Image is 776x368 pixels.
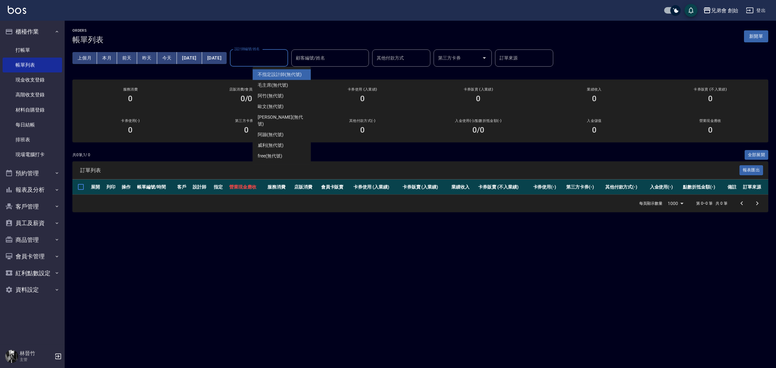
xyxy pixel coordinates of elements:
a: 報表匯出 [739,167,763,173]
a: 現場電腦打卡 [3,147,62,162]
p: 每頁顯示數量 [639,200,663,206]
h2: 卡券使用(-) [80,119,181,123]
th: 備註 [726,179,741,195]
p: 共 0 筆, 1 / 0 [72,152,90,158]
h3: 0 [128,94,133,103]
button: 本月 [97,52,117,64]
h2: ORDERS [72,28,103,33]
div: 兄弟會 創始 [711,6,738,15]
th: 客戶 [176,179,191,195]
span: 威利 (無代號) [258,142,284,149]
th: 指定 [212,179,228,195]
h3: 0 [476,94,480,103]
h2: 第三方卡券(-) [196,119,297,123]
span: 歐文 (無代號) [258,103,284,110]
button: 報表及分析 [3,181,62,198]
h2: 店販消費 /會員卡消費 [196,87,297,92]
button: [DATE] [202,52,227,64]
span: [PERSON_NAME] (無代號) [258,114,306,127]
th: 服務消費 [266,179,293,195]
th: 點數折抵金額(-) [681,179,726,195]
button: save [684,4,697,17]
a: 材料自購登錄 [3,103,62,117]
h2: 卡券販賣 (入業績) [428,87,529,92]
th: 訂單來源 [741,179,768,195]
th: 營業現金應收 [228,179,266,195]
h2: 營業現金應收 [660,119,760,123]
th: 第三方卡券(-) [565,179,603,195]
h2: 卡券販賣 (不入業績) [660,87,760,92]
a: 每日結帳 [3,117,62,132]
button: 前天 [117,52,137,64]
button: 櫃檯作業 [3,23,62,40]
button: [DATE] [177,52,202,64]
h2: 卡券使用 (入業績) [312,87,413,92]
h3: 0 [360,125,365,135]
th: 店販消費 [293,179,319,195]
button: 昨天 [137,52,157,64]
a: 帳單列表 [3,58,62,72]
th: 卡券使用 (入業績) [352,179,401,195]
button: Open [479,53,490,63]
button: 登出 [743,5,768,16]
p: 第 0–0 筆 共 0 筆 [696,200,727,206]
h2: 業績收入 [544,87,645,92]
button: 預約管理 [3,165,62,182]
h3: 0 [128,125,133,135]
button: 報表匯出 [739,165,763,175]
h3: 0 [360,94,365,103]
h2: 其他付款方式(-) [312,119,413,123]
th: 操作 [120,179,135,195]
button: 新開單 [744,30,768,42]
h3: 0 [592,125,597,135]
a: 打帳單 [3,43,62,58]
span: 訂單列表 [80,167,739,174]
span: 阿竹 (無代號) [258,92,284,99]
button: 今天 [157,52,177,64]
h3: 0/0 [241,94,253,103]
h3: 0 [708,94,713,103]
button: 客戶管理 [3,198,62,215]
div: 1000 [665,195,686,212]
th: 業績收入 [450,179,477,195]
h3: 0 [708,125,713,135]
a: 高階收支登錄 [3,87,62,102]
a: 現金收支登錄 [3,72,62,87]
th: 展開 [89,179,105,195]
button: 員工及薪資 [3,215,62,232]
th: 其他付款方式(-) [604,179,648,195]
button: 紅利點數設定 [3,265,62,282]
a: 新開單 [744,33,768,39]
h2: 入金使用(-) /點數折抵金額(-) [428,119,529,123]
a: 排班表 [3,132,62,147]
button: 資料設定 [3,281,62,298]
h3: 0 /0 [472,125,484,135]
img: Logo [8,6,26,14]
th: 會員卡販賣 [319,179,352,195]
h3: 0 [244,125,249,135]
p: 主管 [20,357,53,363]
span: 毛主席 (無代號) [258,82,288,89]
h3: 0 [592,94,597,103]
h2: 入金儲值 [544,119,645,123]
button: 商品管理 [3,232,62,248]
h5: 林晉竹 [20,350,53,357]
span: 阿蹦 (無代號) [258,131,284,138]
h3: 帳單列表 [72,35,103,44]
button: 會員卡管理 [3,248,62,265]
img: Person [5,350,18,363]
th: 帳單編號/時間 [135,179,176,195]
button: 上個月 [72,52,97,64]
th: 卡券販賣 (不入業績) [477,179,531,195]
th: 入金使用(-) [648,179,682,195]
th: 卡券販賣 (入業績) [401,179,450,195]
th: 卡券使用(-) [532,179,565,195]
button: 全部展開 [745,150,769,160]
label: 設計師編號/姓名 [234,47,260,51]
button: 兄弟會 創始 [701,4,741,17]
th: 設計師 [191,179,212,195]
th: 列印 [105,179,120,195]
span: free (無代號) [258,153,282,159]
span: 不指定設計師 (無代號) [258,71,301,78]
h3: 服務消費 [80,87,181,92]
